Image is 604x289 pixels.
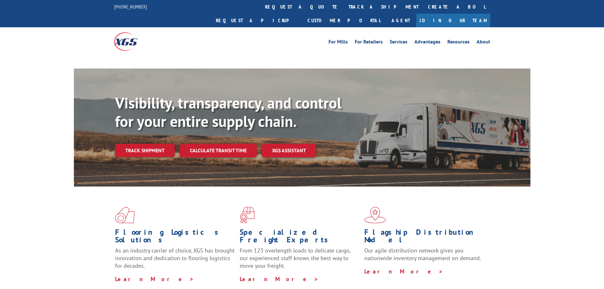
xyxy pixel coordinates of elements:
[115,93,341,131] b: Visibility, transparency, and control for your entire supply chain.
[364,268,443,275] a: Learn More >
[364,228,484,247] h1: Flagship Distribution Model
[447,39,470,46] a: Resources
[416,14,490,27] a: Join Our Team
[240,228,360,247] h1: Specialized Freight Experts
[364,247,481,262] span: Our agile distribution network gives you nationwide inventory management on demand.
[115,207,135,223] img: xgs-icon-total-supply-chain-intelligence-red
[114,3,147,10] a: [PHONE_NUMBER]
[240,275,319,283] a: Learn More >
[180,144,257,157] a: Calculate transit time
[385,14,416,27] a: Agent
[240,247,360,275] p: From 123 overlength loads to delicate cargo, our experienced staff knows the best way to move you...
[477,39,490,46] a: About
[115,247,235,269] span: As an industry carrier of choice, XGS has brought innovation and dedication to flooring logistics...
[328,39,348,46] a: For Mills
[262,144,316,157] a: XGS ASSISTANT
[211,14,303,27] a: Request a pickup
[115,144,175,157] a: Track shipment
[240,207,255,223] img: xgs-icon-focused-on-flooring-red
[355,39,383,46] a: For Retailers
[115,228,235,247] h1: Flooring Logistics Solutions
[414,39,440,46] a: Advantages
[303,14,385,27] a: Customer Portal
[115,275,194,283] a: Learn More >
[390,39,407,46] a: Services
[364,207,386,223] img: xgs-icon-flagship-distribution-model-red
